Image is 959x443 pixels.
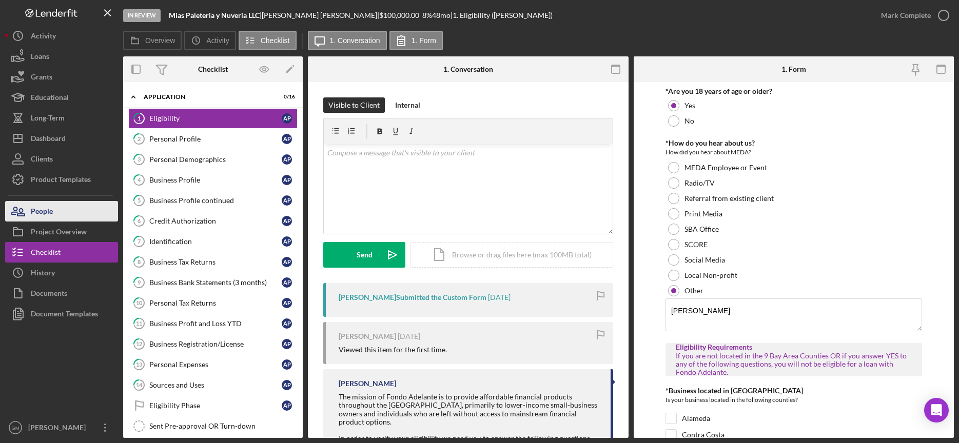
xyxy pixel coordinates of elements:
a: 3Personal DemographicsAP [128,149,298,170]
div: [PERSON_NAME] [PERSON_NAME] | [262,11,379,19]
div: A P [282,134,292,144]
div: A P [282,216,292,226]
button: Project Overview [5,221,118,242]
div: A P [282,195,292,206]
div: Identification [149,237,282,246]
button: Documents [5,283,118,304]
a: 8Business Tax ReturnsAP [128,252,298,272]
div: A P [282,175,292,185]
button: Activity [184,31,236,50]
div: Eligibility Requirements [676,343,912,351]
b: Mias Paleteria y Nuveria LLC [169,11,260,19]
tspan: 7 [138,238,141,245]
label: Referral from existing client [684,194,774,203]
div: [PERSON_NAME] [339,332,396,340]
label: SBA Office [684,225,719,233]
div: Business Profit and Loss YTD [149,319,282,328]
div: Personal Tax Returns [149,299,282,307]
div: A P [282,277,292,288]
tspan: 6 [138,217,141,224]
div: Visible to Client [328,97,380,113]
tspan: 10 [136,299,143,306]
div: *How do you hear about us? [666,139,922,147]
a: 5Business Profile continuedAP [128,190,298,211]
button: Checklist [5,242,118,263]
div: $100,000.00 [379,11,422,19]
div: Credit Authorization [149,217,282,225]
button: Checklist [239,31,297,50]
div: | [169,11,262,19]
tspan: 2 [138,135,141,142]
button: 1. Conversation [308,31,387,50]
div: Send [357,242,373,268]
label: Checklist [261,36,290,45]
div: Dashboard [31,128,66,151]
div: Long-Term [31,108,65,131]
div: Personal Expenses [149,360,282,369]
button: People [5,201,118,221]
div: 8 % [422,11,432,19]
textarea: [PERSON_NAME] [666,298,922,331]
tspan: 3 [138,156,141,163]
label: Other [684,287,703,295]
div: A P [282,339,292,349]
div: A P [282,298,292,308]
button: Internal [390,97,425,113]
div: [PERSON_NAME] [26,417,92,440]
div: Open Intercom Messenger [924,398,949,422]
div: [PERSON_NAME] [339,379,396,388]
label: Yes [684,102,695,110]
div: 48 mo [432,11,451,19]
a: Educational [5,87,118,108]
div: *Business located in [GEOGRAPHIC_DATA] [666,387,922,395]
a: Grants [5,67,118,87]
div: Document Templates [31,304,98,327]
tspan: 8 [138,258,141,265]
button: Long-Term [5,108,118,128]
div: Grants [31,67,52,90]
time: 2025-06-06 13:57 [488,293,511,301]
div: Project Overview [31,221,87,245]
button: Document Templates [5,304,118,324]
div: 1. Conversation [443,65,493,73]
div: A P [282,318,292,329]
tspan: 12 [136,340,142,347]
a: History [5,263,118,283]
text: GM [11,425,19,431]
button: Overview [123,31,182,50]
div: The mission of Fondo Adelante is to provide affordable financial products throughout the [GEOGRAP... [339,393,600,426]
tspan: 4 [138,176,141,183]
div: In Review [123,9,161,22]
tspan: 11 [136,320,142,327]
a: 6Credit AuthorizationAP [128,211,298,231]
label: Alameda [682,413,710,424]
label: Overview [145,36,175,45]
button: Clients [5,149,118,169]
div: A P [282,400,292,411]
button: Activity [5,26,118,46]
a: 1EligibilityAP [128,108,298,129]
div: Application [144,94,269,100]
button: Loans [5,46,118,67]
div: Personal Profile [149,135,282,143]
a: 13Personal ExpensesAP [128,354,298,375]
div: Eligibility Phase [149,401,282,410]
a: 2Personal ProfileAP [128,129,298,149]
button: Product Templates [5,169,118,190]
div: Business Profile [149,176,282,184]
div: Activity [31,26,56,49]
tspan: 13 [136,361,142,368]
a: 11Business Profit and Loss YTDAP [128,313,298,334]
div: Sources and Uses [149,381,282,389]
button: 1. Form [389,31,443,50]
div: People [31,201,53,224]
div: 1. Form [781,65,806,73]
div: [PERSON_NAME] Submitted the Custom Form [339,293,486,301]
label: Print Media [684,210,722,218]
div: Educational [31,87,69,110]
